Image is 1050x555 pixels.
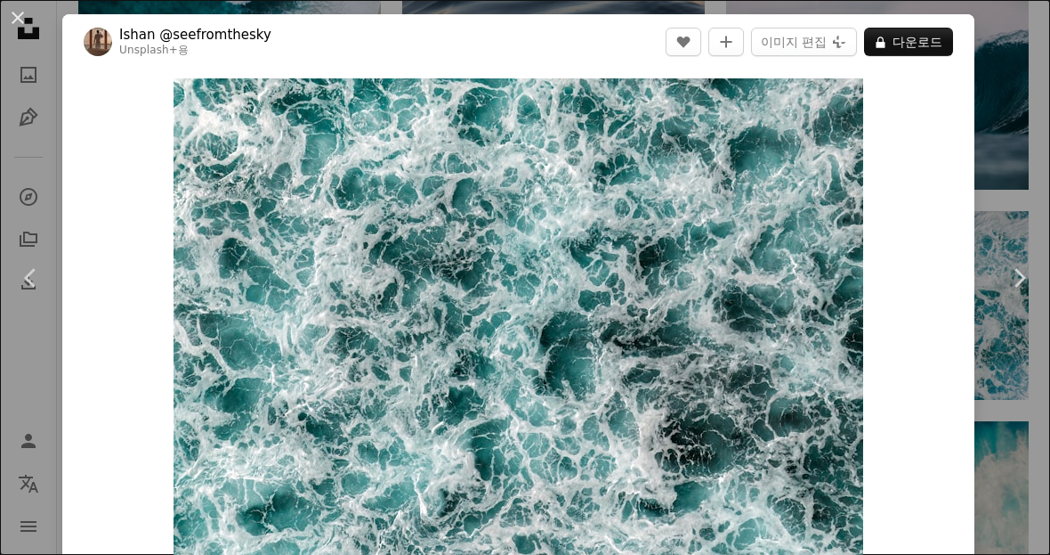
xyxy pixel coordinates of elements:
[666,28,701,56] button: 좋아요
[751,28,857,56] button: 이미지 편집
[988,192,1050,363] a: 다음
[119,26,271,44] a: Ishan @seefromthesky
[84,28,112,56] img: Ishan @seefromthesky의 프로필로 이동
[864,28,953,56] button: 다운로드
[708,28,744,56] button: 컬렉션에 추가
[119,44,271,58] div: 용
[119,44,178,56] a: Unsplash+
